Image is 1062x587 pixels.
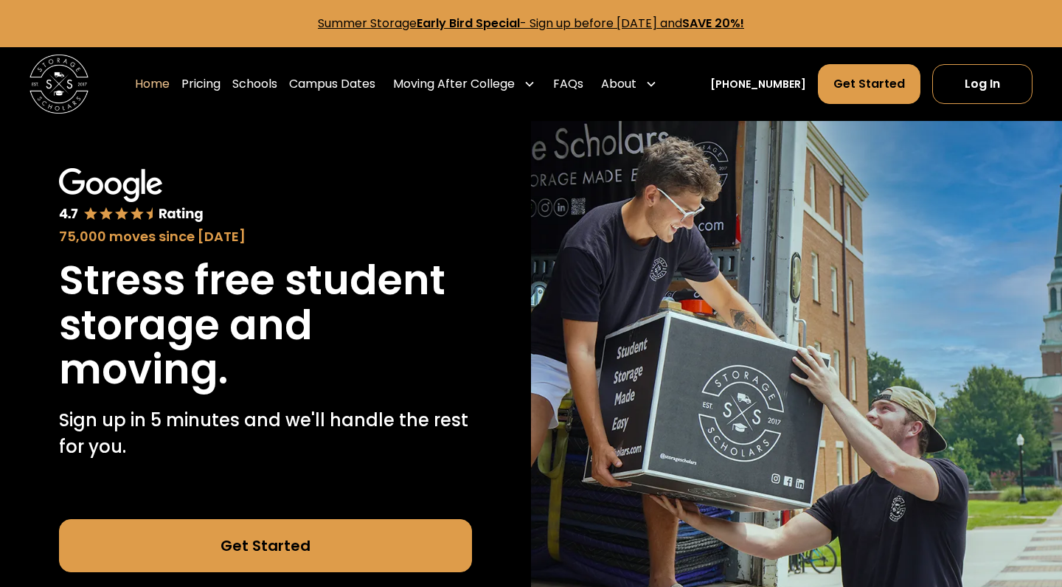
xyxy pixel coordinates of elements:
[181,63,221,105] a: Pricing
[818,64,920,104] a: Get Started
[553,63,583,105] a: FAQs
[29,55,88,114] img: Storage Scholars main logo
[29,55,88,114] a: home
[59,258,472,392] h1: Stress free student storage and moving.
[59,226,472,246] div: 75,000 moves since [DATE]
[387,63,541,105] div: Moving After College
[289,63,375,105] a: Campus Dates
[710,77,806,92] a: [PHONE_NUMBER]
[59,168,204,223] img: Google 4.7 star rating
[682,15,744,32] strong: SAVE 20%!
[932,64,1032,104] a: Log In
[595,63,663,105] div: About
[232,63,277,105] a: Schools
[417,15,520,32] strong: Early Bird Special
[135,63,170,105] a: Home
[59,519,472,572] a: Get Started
[601,75,636,93] div: About
[393,75,515,93] div: Moving After College
[59,407,472,460] p: Sign up in 5 minutes and we'll handle the rest for you.
[318,15,744,32] a: Summer StorageEarly Bird Special- Sign up before [DATE] andSAVE 20%!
